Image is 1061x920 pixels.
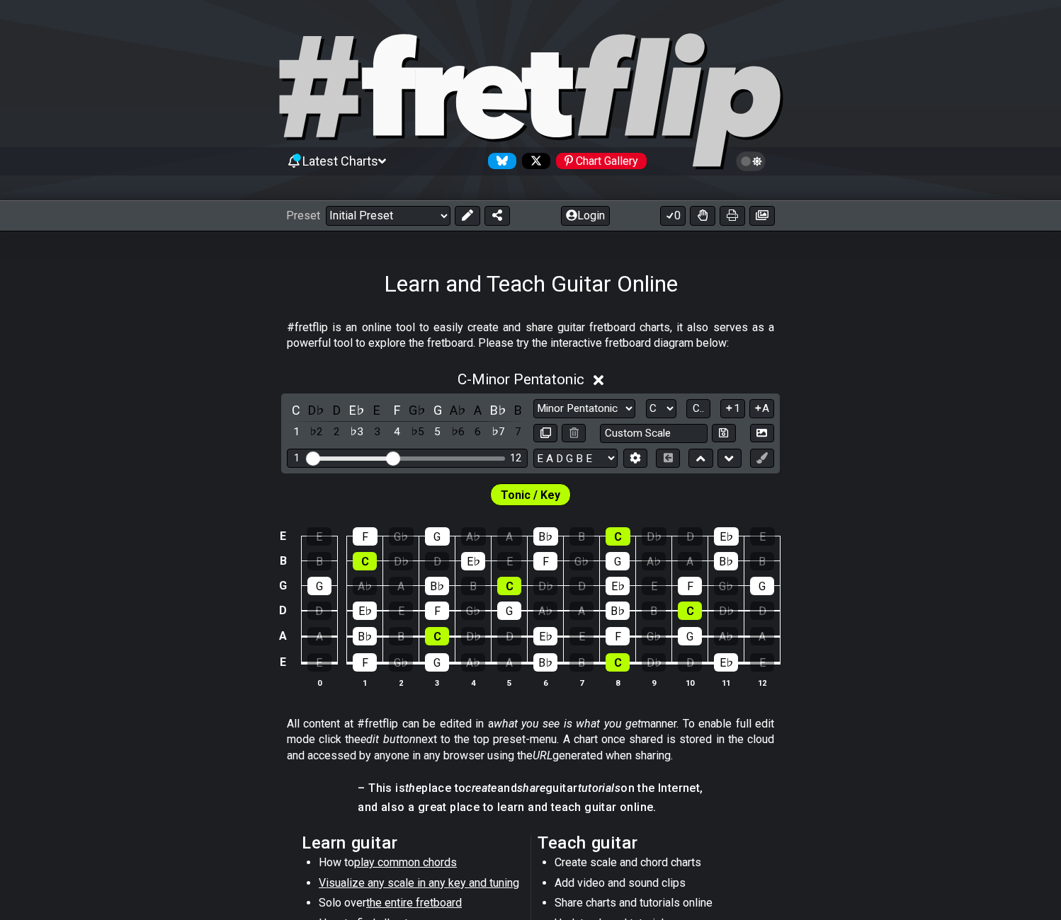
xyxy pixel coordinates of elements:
th: 5 [492,675,528,690]
div: G [606,552,630,570]
div: E [389,602,413,620]
div: D♭ [461,627,485,645]
button: 0 [660,206,686,226]
div: D [425,552,449,570]
div: C [425,627,449,645]
button: Create Image [750,424,774,443]
div: C [497,577,521,595]
div: toggle scale degree [489,422,507,442]
div: E♭ [533,627,557,645]
div: B [461,577,485,595]
div: D [497,627,521,645]
div: G♭ [642,627,666,645]
div: 12 [510,452,521,464]
span: the entire fretboard [366,896,462,909]
div: toggle pitch class [408,401,426,420]
div: A [497,653,521,672]
div: toggle scale degree [388,422,407,442]
select: Tonic/Root [646,399,676,418]
button: C.. [686,399,710,418]
p: #fretflip is an online tool to easily create and share guitar fretboard charts, it also serves as... [287,320,774,352]
p: All content at #fretflip can be edited in a manner. To enable full edit mode click the next to th... [287,716,774,764]
div: B♭ [533,527,558,546]
div: toggle scale degree [327,422,346,442]
em: edit button [361,732,415,746]
div: E [307,653,331,672]
div: E [497,552,521,570]
div: G [750,577,774,595]
h4: and also a great place to learn and teach guitar online. [358,800,703,815]
div: C [606,527,630,546]
div: A♭ [461,527,486,546]
div: toggle pitch class [307,401,326,420]
h2: Teach guitar [538,835,759,851]
span: C.. [693,402,704,415]
div: D♭ [642,527,666,546]
div: A [678,552,702,570]
div: E [750,653,774,672]
button: Create image [749,206,775,226]
td: G [275,573,292,598]
li: Solo over [319,895,521,915]
select: Tuning [533,449,618,468]
td: E [275,524,292,549]
span: Toggle light / dark theme [743,155,759,168]
span: C - Minor Pentatonic [458,371,584,388]
div: A [569,602,594,620]
li: Add video and sound clips [555,875,756,895]
div: G [497,602,521,620]
div: toggle pitch class [327,401,346,420]
th: 11 [708,675,744,690]
span: Latest Charts [302,154,378,168]
div: E♭ [606,577,630,595]
em: share [517,781,545,795]
div: Visible fret range [287,449,528,468]
div: D♭ [389,552,413,570]
button: Toggle Dexterity for all fretkits [690,206,715,226]
div: E♭ [461,552,485,570]
div: toggle scale degree [509,422,528,442]
div: A [497,527,522,546]
div: B [569,527,594,546]
em: what you see is what you get [494,717,642,730]
th: 3 [419,675,455,690]
button: Delete [562,424,586,443]
th: 8 [600,675,636,690]
button: Login [561,206,610,226]
div: D [750,602,774,620]
div: A♭ [461,653,485,672]
div: A♭ [353,577,377,595]
div: B♭ [425,577,449,595]
button: Move down [717,449,742,468]
div: A [389,577,413,595]
div: G [307,577,331,595]
div: G♭ [569,552,594,570]
div: toggle pitch class [388,401,407,420]
div: C [606,653,630,672]
button: Toggle horizontal chord view [656,449,680,468]
div: G [425,653,449,672]
h2: Learn guitar [302,835,523,851]
div: D♭ [642,653,666,672]
td: A [275,623,292,650]
div: D [569,577,594,595]
div: B [307,552,331,570]
div: toggle pitch class [429,401,447,420]
li: Create scale and chord charts [555,855,756,875]
button: First click edit preset to enable marker editing [750,449,774,468]
th: 12 [744,675,781,690]
button: Move up [688,449,713,468]
div: D [678,653,702,672]
div: E [750,527,775,546]
div: toggle pitch class [489,401,507,420]
div: A [750,627,774,645]
div: F [678,577,702,595]
div: B♭ [353,627,377,645]
th: 10 [672,675,708,690]
td: E [275,649,292,676]
td: D [275,598,292,623]
a: Follow #fretflip at X [516,153,550,169]
div: F [425,602,449,620]
div: B♭ [606,602,630,620]
div: 1 [294,452,300,464]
